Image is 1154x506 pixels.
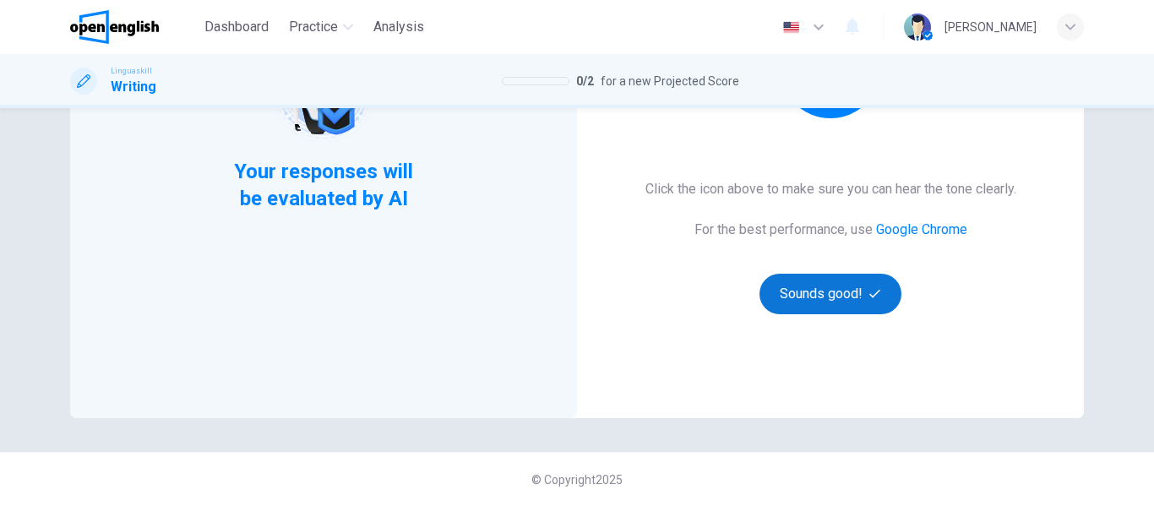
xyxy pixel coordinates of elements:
span: © Copyright 2025 [531,473,623,487]
span: Analysis [373,17,424,37]
button: Sounds good! [759,274,901,314]
div: [PERSON_NAME] [944,17,1037,37]
img: en [781,21,802,34]
button: Dashboard [198,12,275,42]
span: Dashboard [204,17,269,37]
img: OpenEnglish logo [70,10,159,44]
span: Practice [289,17,338,37]
h6: Click the icon above to make sure you can hear the tone clearly. [645,179,1016,199]
span: 0 / 2 [576,71,594,91]
button: Practice [282,12,360,42]
img: Profile picture [904,14,931,41]
h6: For the best performance, use [694,220,967,240]
span: for a new Projected Score [601,71,739,91]
a: Google Chrome [876,221,967,237]
span: Linguaskill [111,65,152,77]
span: Your responses will be evaluated by AI [221,158,427,212]
button: Analysis [367,12,431,42]
h1: Writing [111,77,156,97]
a: OpenEnglish logo [70,10,198,44]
